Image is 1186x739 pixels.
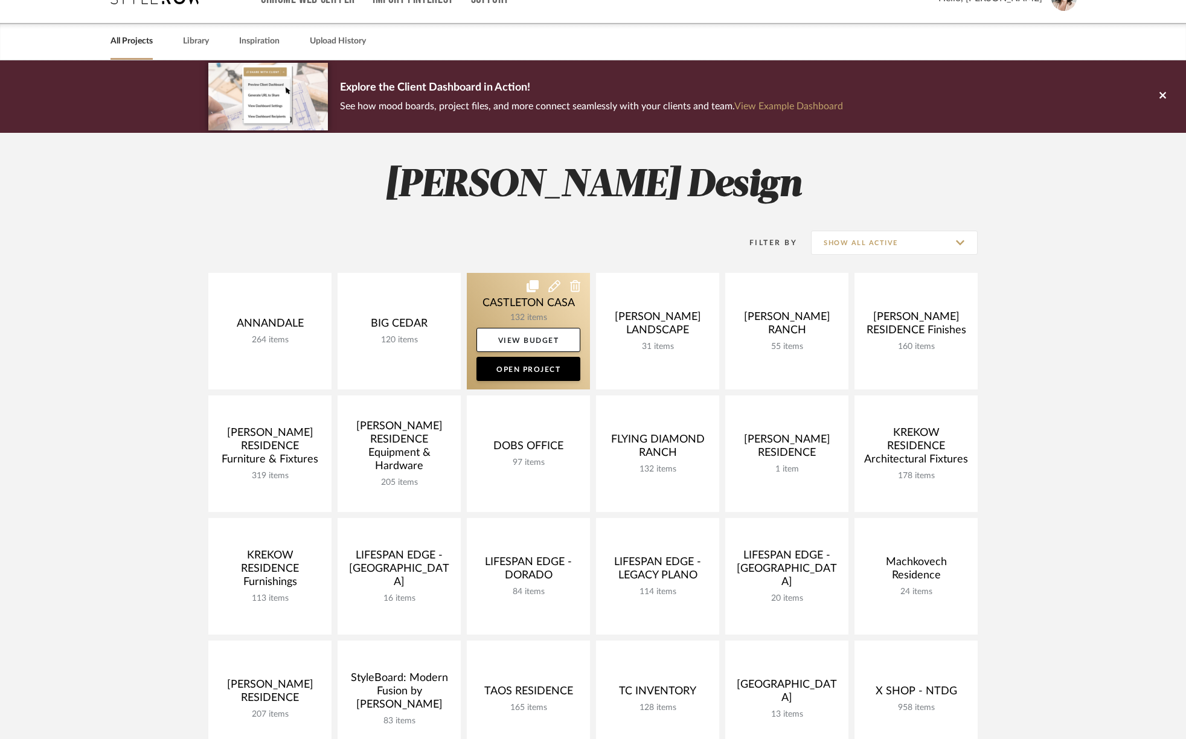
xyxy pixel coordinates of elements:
div: LIFESPAN EDGE - [GEOGRAPHIC_DATA] [735,549,839,593]
div: 113 items [218,593,322,604]
div: 84 items [476,587,580,597]
a: Upload History [310,33,366,50]
div: 114 items [606,587,710,597]
div: Machkovech Residence [864,555,968,587]
div: [PERSON_NAME] RESIDENCE [735,433,839,464]
div: 120 items [347,335,451,345]
div: 178 items [864,471,968,481]
div: [GEOGRAPHIC_DATA] [735,678,839,709]
div: [PERSON_NAME] RESIDENCE Finishes [864,310,968,342]
div: 264 items [218,335,322,345]
p: Explore the Client Dashboard in Action! [340,78,843,98]
div: BIG CEDAR [347,317,451,335]
div: TC INVENTORY [606,685,710,703]
div: TAOS RESIDENCE [476,685,580,703]
div: KREKOW RESIDENCE Architectural Fixtures [864,426,968,471]
div: LIFESPAN EDGE - LEGACY PLANO [606,555,710,587]
div: X SHOP - NTDG [864,685,968,703]
p: See how mood boards, project files, and more connect seamlessly with your clients and team. [340,98,843,115]
div: 24 items [864,587,968,597]
a: Inspiration [239,33,280,50]
div: LIFESPAN EDGE - DORADO [476,555,580,587]
div: FLYING DIAMOND RANCH [606,433,710,464]
div: KREKOW RESIDENCE Furnishings [218,549,322,593]
div: 205 items [347,478,451,488]
div: DOBS OFFICE [476,440,580,458]
a: Library [183,33,209,50]
div: 132 items [606,464,710,475]
div: [PERSON_NAME] RESIDENCE [218,678,322,709]
div: [PERSON_NAME] RESIDENCE Equipment & Hardware [347,420,451,478]
div: 165 items [476,703,580,713]
div: 1 item [735,464,839,475]
div: 958 items [864,703,968,713]
div: [PERSON_NAME] RESIDENCE Furniture & Fixtures [218,426,322,471]
div: 13 items [735,709,839,720]
div: 31 items [606,342,710,352]
a: View Example Dashboard [734,101,843,111]
a: All Projects [111,33,153,50]
div: StyleBoard: Modern Fusion by [PERSON_NAME] [347,671,451,716]
div: 207 items [218,709,322,720]
a: View Budget [476,328,580,352]
div: 319 items [218,471,322,481]
div: 128 items [606,703,710,713]
div: [PERSON_NAME] LANDSCAPE [606,310,710,342]
div: 55 items [735,342,839,352]
a: Open Project [476,357,580,381]
div: ANNANDALE [218,317,322,335]
img: d5d033c5-7b12-40c2-a960-1ecee1989c38.png [208,63,328,130]
div: LIFESPAN EDGE - [GEOGRAPHIC_DATA] [347,549,451,593]
div: [PERSON_NAME] RANCH [735,310,839,342]
div: 160 items [864,342,968,352]
div: 97 items [476,458,580,468]
div: 83 items [347,716,451,726]
div: 16 items [347,593,451,604]
div: Filter By [734,237,797,249]
div: 20 items [735,593,839,604]
h2: [PERSON_NAME] Design [158,163,1028,208]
